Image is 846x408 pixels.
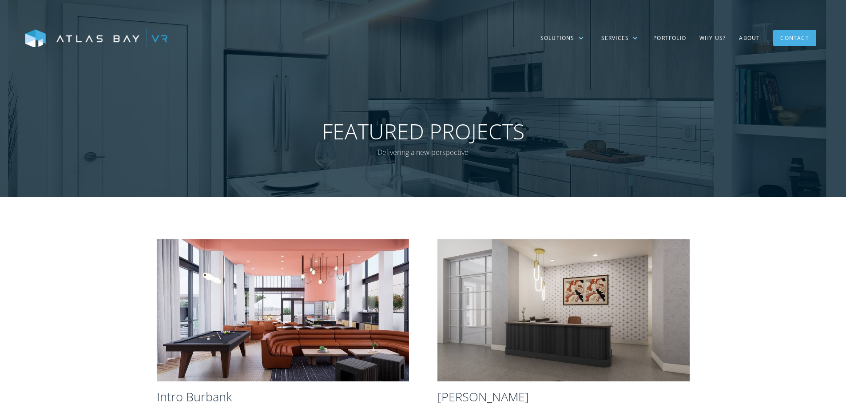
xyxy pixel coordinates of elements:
a: Why US? [693,25,732,51]
h2: [PERSON_NAME] [437,388,529,405]
img: Atlas Bay VR Logo [25,29,167,48]
div: Services [601,34,629,42]
img: Intro Burbank [157,239,409,381]
p: Delivering a new perspective [268,146,579,159]
div: Solutions [532,25,592,51]
h2: Intro Burbank [157,388,232,405]
div: Contact [780,31,809,45]
div: Services [592,25,647,51]
a: Portfolio [647,25,693,51]
div: Solutions [540,34,575,42]
img: Harper [437,239,690,381]
h1: Featured Projects [268,119,579,144]
a: About [732,25,767,51]
a: Contact [773,30,816,46]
